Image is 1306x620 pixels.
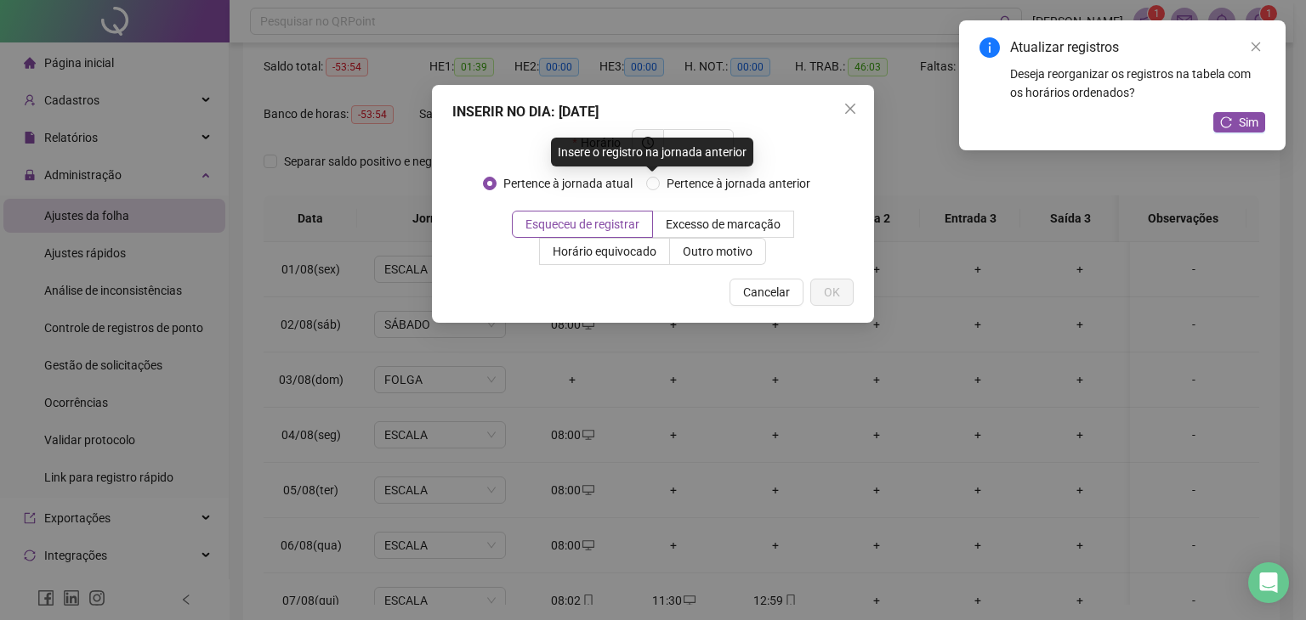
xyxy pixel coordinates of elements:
span: Horário equivocado [553,245,656,258]
label: Horário [572,129,631,156]
button: Cancelar [730,279,803,306]
span: clock-circle [642,137,654,149]
div: Atualizar registros [1010,37,1265,58]
span: Pertence à jornada atual [497,174,639,193]
div: INSERIR NO DIA : [DATE] [452,102,854,122]
span: Outro motivo [683,245,752,258]
span: close [1250,41,1262,53]
span: Excesso de marcação [666,217,781,231]
div: Deseja reorganizar os registros na tabela com os horários ordenados? [1010,65,1265,102]
span: reload [1220,116,1232,128]
a: Close [1246,37,1265,56]
div: Open Intercom Messenger [1248,562,1289,603]
button: Sim [1213,112,1265,132]
button: OK [810,279,854,306]
button: Close [837,95,864,122]
div: Insere o registro na jornada anterior [551,138,753,166]
span: close [843,102,857,116]
span: Cancelar [743,283,790,302]
span: Esqueceu de registrar [525,217,639,231]
span: Sim [1239,113,1258,132]
span: Pertence à jornada anterior [660,174,817,193]
span: info-circle [979,37,1000,58]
